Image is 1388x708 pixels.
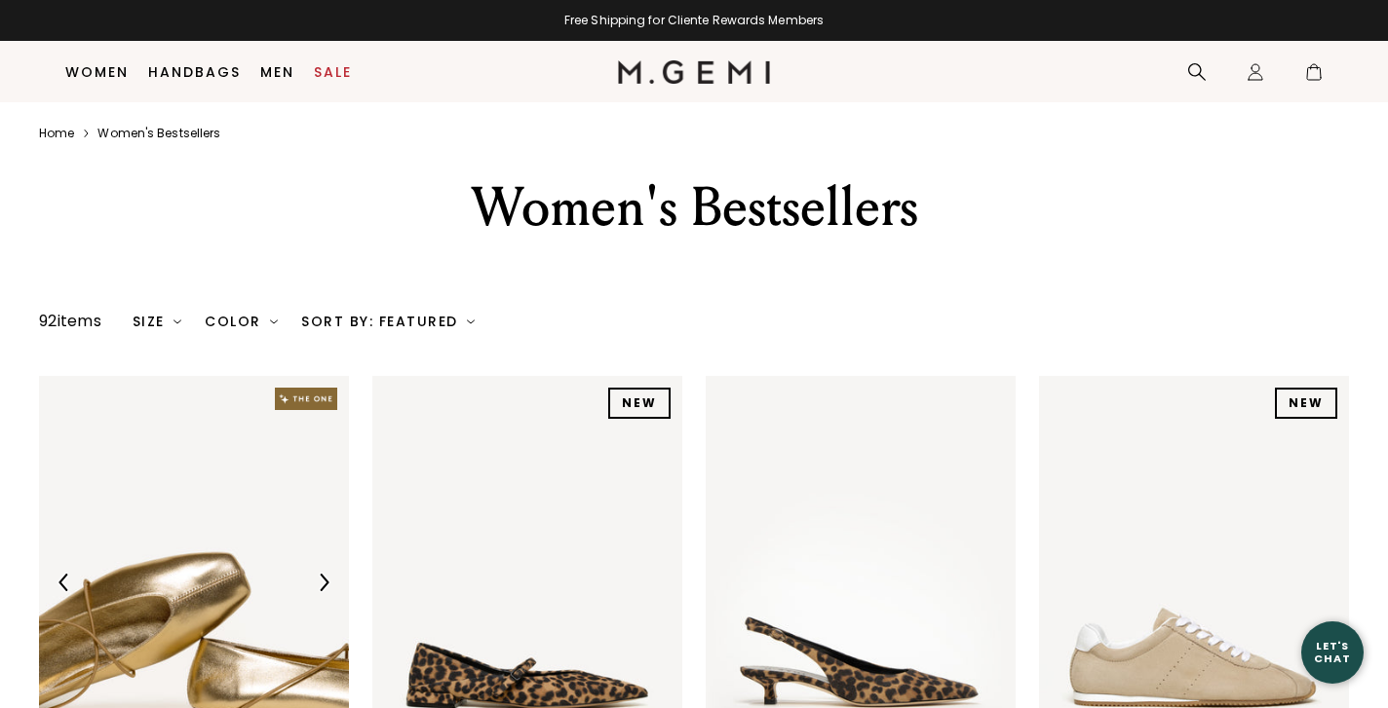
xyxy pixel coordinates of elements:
[608,388,671,419] div: NEW
[65,64,129,80] a: Women
[56,574,73,591] img: Previous Arrow
[301,314,475,329] div: Sort By: Featured
[467,317,475,325] img: chevron-down.svg
[332,172,1056,242] div: Women's Bestsellers
[148,64,241,80] a: Handbags
[205,314,278,329] div: Color
[260,64,294,80] a: Men
[314,64,352,80] a: Sale
[275,388,337,410] img: The One tag
[39,310,101,333] div: 92 items
[133,314,182,329] div: Size
[173,317,181,325] img: chevron-down.svg
[618,60,771,84] img: M.Gemi
[1275,388,1337,419] div: NEW
[97,126,220,141] a: Women's bestsellers
[1301,640,1364,664] div: Let's Chat
[270,317,278,325] img: chevron-down.svg
[315,574,332,591] img: Next Arrow
[39,126,74,141] a: Home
